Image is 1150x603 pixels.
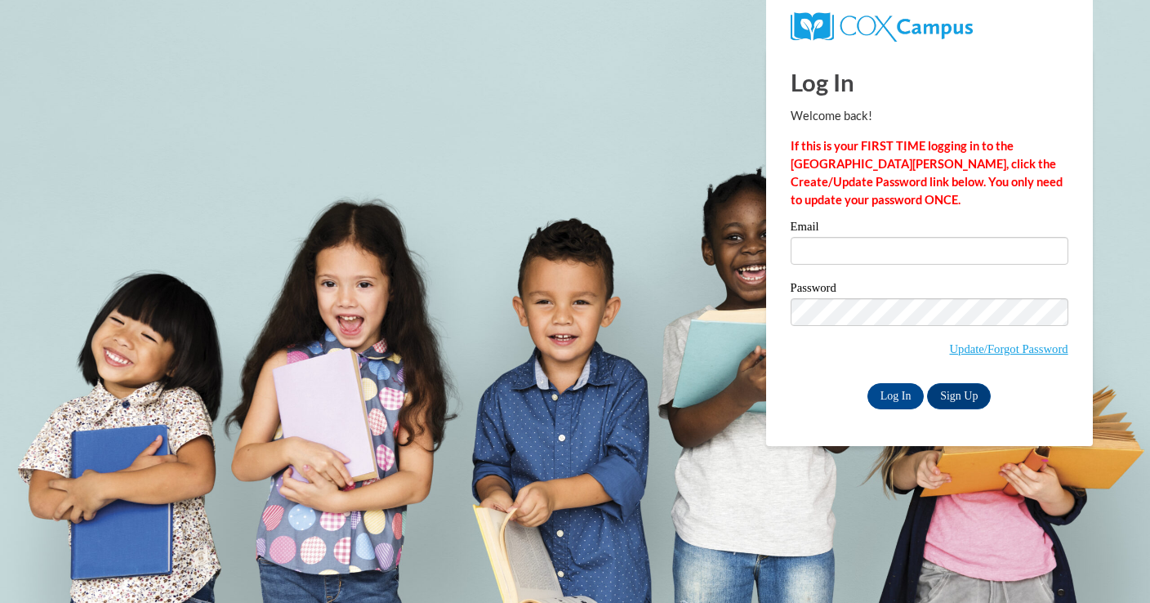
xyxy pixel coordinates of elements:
a: Update/Forgot Password [950,342,1068,355]
label: Email [791,221,1068,237]
a: COX Campus [791,19,973,33]
h1: Log In [791,65,1068,99]
input: Log In [867,383,925,409]
label: Password [791,282,1068,298]
img: COX Campus [791,12,973,42]
a: Sign Up [927,383,991,409]
strong: If this is your FIRST TIME logging in to the [GEOGRAPHIC_DATA][PERSON_NAME], click the Create/Upd... [791,139,1063,207]
p: Welcome back! [791,107,1068,125]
